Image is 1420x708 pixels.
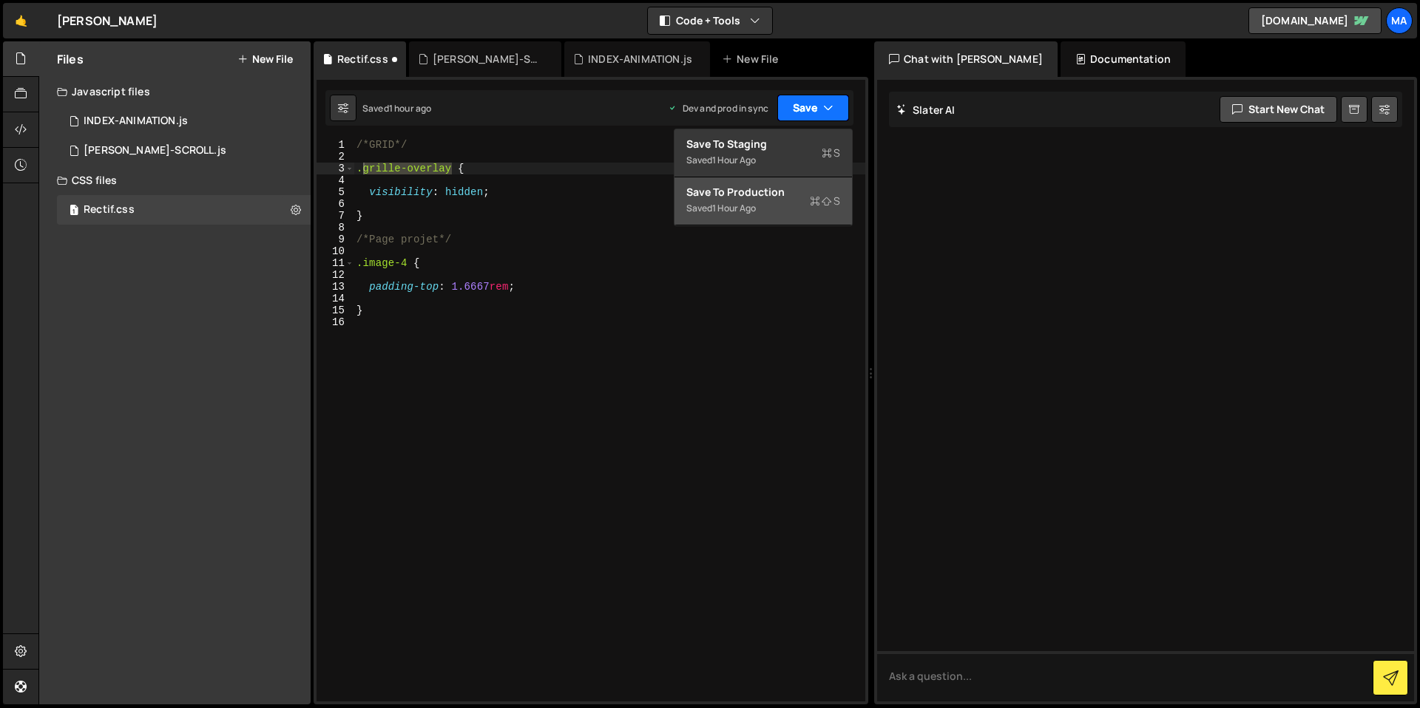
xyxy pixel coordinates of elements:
div: 7 [317,210,354,222]
button: Save to ProductionS Saved1 hour ago [674,177,852,225]
div: [PERSON_NAME] [57,12,158,30]
div: [PERSON_NAME]-SCROLL.js [84,144,226,157]
div: Saved [362,102,431,115]
div: Saved [686,152,840,169]
div: 3 [317,163,354,174]
div: Documentation [1061,41,1186,77]
div: Rectif.css [84,203,135,217]
div: 4 [317,174,354,186]
span: S [810,194,840,208]
div: 5 [317,186,354,198]
div: Rectif.css [337,52,388,67]
div: 12 [317,269,354,281]
button: New File [237,53,293,65]
a: 🤙 [3,3,39,38]
div: Save to Staging [686,137,840,152]
div: 9 [317,234,354,245]
div: 11 [317,257,354,269]
div: 1 [317,139,354,151]
div: Chat with [PERSON_NAME] [874,41,1058,77]
button: Code + Tools [648,7,772,34]
div: 16352/44206.js [57,136,311,166]
div: INDEX-ANIMATION.js [84,115,188,128]
div: [PERSON_NAME]-SCROLL.js [433,52,544,67]
div: 2 [317,151,354,163]
div: 8 [317,222,354,234]
div: Dev and prod in sync [668,102,768,115]
button: Start new chat [1220,96,1337,123]
div: 13 [317,281,354,293]
h2: Files [57,51,84,67]
h2: Slater AI [896,103,956,117]
a: [DOMAIN_NAME] [1248,7,1382,34]
div: 10 [317,245,354,257]
div: 1 hour ago [389,102,432,115]
div: 1 hour ago [712,154,756,166]
div: 16 [317,316,354,328]
div: 1 hour ago [712,202,756,214]
span: S [822,146,840,160]
a: Ma [1386,7,1413,34]
div: New File [722,52,784,67]
span: 1 [70,205,78,217]
div: 6 [317,198,354,210]
div: 16352/44971.css [57,195,311,225]
button: Save to StagingS Saved1 hour ago [674,129,852,177]
div: 15 [317,304,354,316]
div: CSS files [39,166,311,195]
div: Saved [686,200,840,217]
div: 16352/44205.js [57,106,311,136]
div: INDEX-ANIMATION.js [588,52,692,67]
div: Save to Production [686,185,840,200]
div: Javascript files [39,77,311,106]
div: 14 [317,293,354,304]
button: Save [777,95,849,121]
